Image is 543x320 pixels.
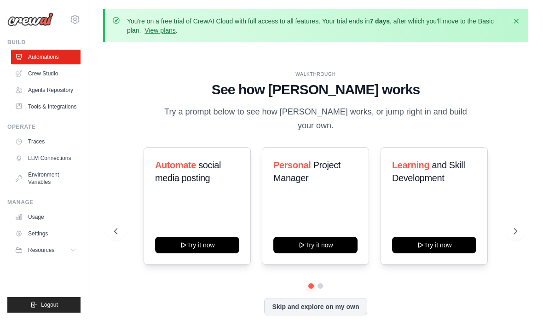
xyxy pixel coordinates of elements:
div: Operate [7,123,81,131]
span: Resources [28,246,54,254]
button: Resources [11,243,81,257]
a: LLM Connections [11,151,81,166]
a: View plans [144,27,175,34]
a: Traces [11,134,81,149]
div: Build [7,39,81,46]
p: Try a prompt below to see how [PERSON_NAME] works, or jump right in and build your own. [161,105,470,132]
a: Settings [11,226,81,241]
a: Crew Studio [11,66,81,81]
a: Usage [11,210,81,224]
span: and Skill Development [392,160,465,183]
a: Environment Variables [11,167,81,189]
button: Try it now [273,237,358,253]
button: Skip and explore on my own [264,298,367,315]
span: Project Manager [273,160,341,183]
button: Logout [7,297,81,313]
span: Learning [392,160,429,170]
a: Automations [11,50,81,64]
a: Tools & Integrations [11,99,81,114]
h1: See how [PERSON_NAME] works [114,81,517,98]
span: social media posting [155,160,221,183]
span: Personal [273,160,311,170]
div: Manage [7,199,81,206]
span: Logout [41,301,58,309]
button: Try it now [392,237,476,253]
p: You're on a free trial of CrewAI Cloud with full access to all features. Your trial ends in , aft... [127,17,506,35]
strong: 7 days [370,17,390,25]
div: WALKTHROUGH [114,71,517,78]
button: Try it now [155,237,239,253]
img: Logo [7,12,53,26]
a: Agents Repository [11,83,81,97]
span: Automate [155,160,196,170]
